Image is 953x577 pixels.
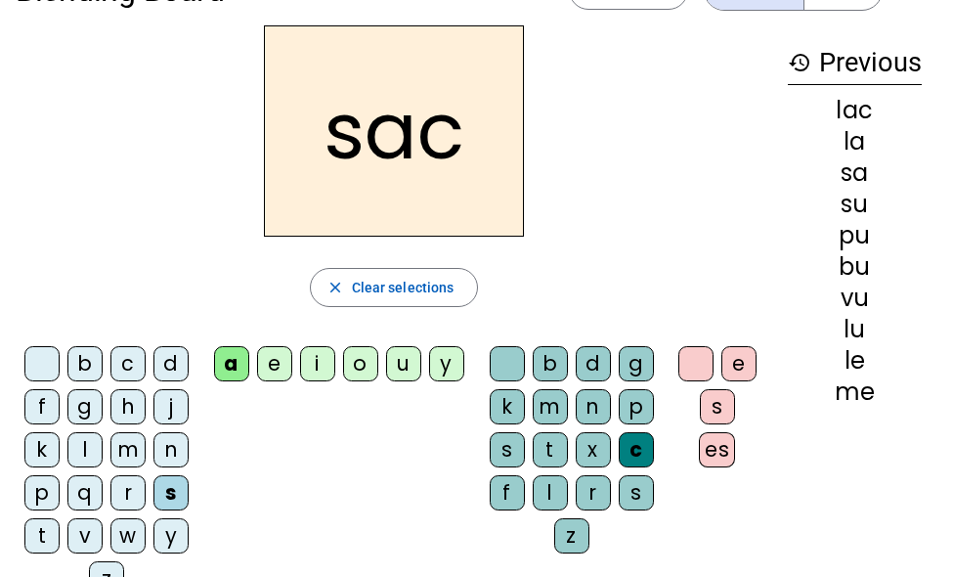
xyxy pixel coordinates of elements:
[67,432,103,467] div: l
[386,346,421,381] div: u
[788,41,922,85] h3: Previous
[110,432,146,467] div: m
[490,475,525,510] div: f
[700,389,735,424] div: s
[153,346,189,381] div: d
[533,389,568,424] div: m
[788,130,922,154] div: la
[326,279,344,296] mat-icon: close
[67,389,103,424] div: g
[619,432,654,467] div: c
[343,346,378,381] div: o
[788,380,922,404] div: me
[24,389,60,424] div: f
[429,346,464,381] div: y
[67,518,103,554] div: v
[67,475,103,510] div: q
[788,255,922,279] div: bu
[788,224,922,247] div: pu
[788,287,922,310] div: vu
[533,346,568,381] div: b
[576,346,611,381] div: d
[619,475,654,510] div: s
[300,346,335,381] div: i
[490,389,525,424] div: k
[788,349,922,373] div: le
[533,475,568,510] div: l
[788,51,811,74] mat-icon: history
[110,389,146,424] div: h
[153,518,189,554] div: y
[310,268,479,307] button: Clear selections
[110,346,146,381] div: c
[214,346,249,381] div: a
[153,389,189,424] div: j
[554,518,589,554] div: z
[352,276,455,299] span: Clear selections
[788,318,922,341] div: lu
[67,346,103,381] div: b
[788,99,922,122] div: lac
[788,161,922,185] div: sa
[257,346,292,381] div: e
[153,475,189,510] div: s
[699,432,735,467] div: es
[533,432,568,467] div: t
[264,25,524,237] h2: sac
[24,432,60,467] div: k
[788,193,922,216] div: su
[619,346,654,381] div: g
[110,475,146,510] div: r
[576,389,611,424] div: n
[619,389,654,424] div: p
[110,518,146,554] div: w
[490,432,525,467] div: s
[153,432,189,467] div: n
[721,346,757,381] div: e
[24,518,60,554] div: t
[576,432,611,467] div: x
[24,475,60,510] div: p
[576,475,611,510] div: r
